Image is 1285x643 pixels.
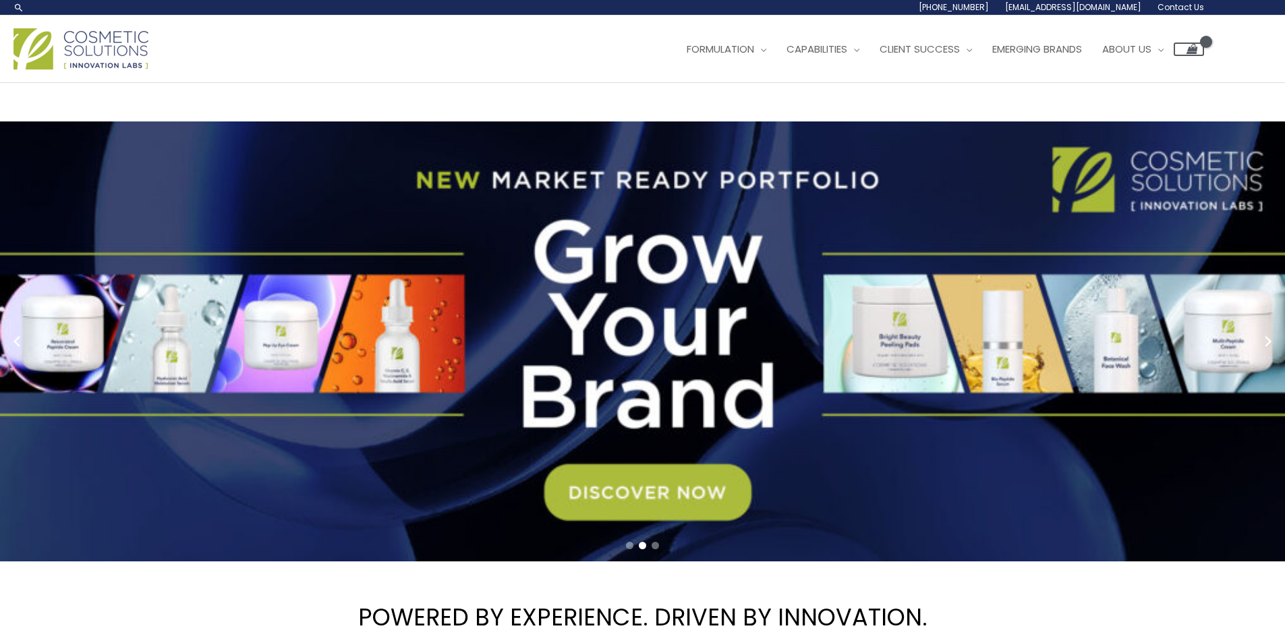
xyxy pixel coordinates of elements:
[677,29,776,69] a: Formulation
[982,29,1092,69] a: Emerging Brands
[1005,1,1141,13] span: [EMAIL_ADDRESS][DOMAIN_NAME]
[666,29,1204,69] nav: Site Navigation
[869,29,982,69] a: Client Success
[7,331,27,352] button: Previous slide
[1158,1,1204,13] span: Contact Us
[776,29,869,69] a: Capabilities
[1258,331,1278,352] button: Next slide
[626,542,633,549] span: Go to slide 1
[919,1,989,13] span: [PHONE_NUMBER]
[880,42,960,56] span: Client Success
[639,542,646,549] span: Go to slide 2
[1092,29,1174,69] a: About Us
[13,2,24,13] a: Search icon link
[787,42,847,56] span: Capabilities
[652,542,659,549] span: Go to slide 3
[992,42,1082,56] span: Emerging Brands
[1102,42,1151,56] span: About Us
[1174,43,1204,56] a: View Shopping Cart, empty
[687,42,754,56] span: Formulation
[13,28,148,69] img: Cosmetic Solutions Logo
